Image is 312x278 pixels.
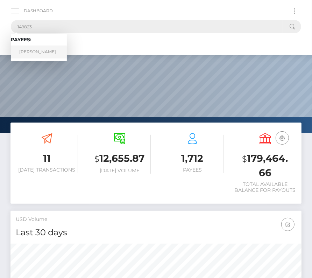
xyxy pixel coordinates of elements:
h6: Payees: [11,37,67,43]
h4: Last 30 days [16,227,296,239]
button: Toggle navigation [288,6,301,16]
h6: [DATE] Volume [88,168,151,174]
small: $ [95,154,100,164]
h6: [DATE] Transactions [16,167,78,173]
a: [PERSON_NAME] [11,46,67,58]
h6: Total Available Balance for Payouts [234,181,296,193]
a: Dashboard [24,4,53,18]
h6: Payees [161,167,224,173]
h5: USD Volume [16,216,296,223]
h3: 179,464.66 [234,152,296,180]
h3: 11 [16,152,78,165]
small: $ [242,154,247,164]
h3: 1,712 [161,152,224,165]
input: Search... [11,20,283,33]
h3: 12,655.87 [88,152,151,166]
